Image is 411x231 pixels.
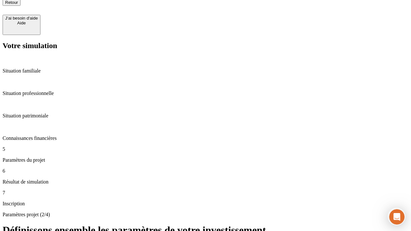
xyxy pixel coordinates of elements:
[3,41,408,50] h2: Votre simulation
[3,190,408,196] p: 7
[388,208,406,226] iframe: Intercom live chat discovery launcher
[3,90,408,96] p: Situation professionnelle
[3,201,408,207] p: Inscription
[3,68,408,74] p: Situation familiale
[3,135,408,141] p: Connaissances financières
[3,15,40,35] button: J’ai besoin d'aideAide
[5,16,38,21] div: J’ai besoin d'aide
[3,157,408,163] p: Paramètres du projet
[5,21,38,25] div: Aide
[3,168,408,174] p: 6
[3,146,408,152] p: 5
[3,179,408,185] p: Résultat de simulation
[389,209,405,225] iframe: Intercom live chat
[3,212,408,218] p: Paramètres projet (2/4)
[3,113,408,119] p: Situation patrimoniale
